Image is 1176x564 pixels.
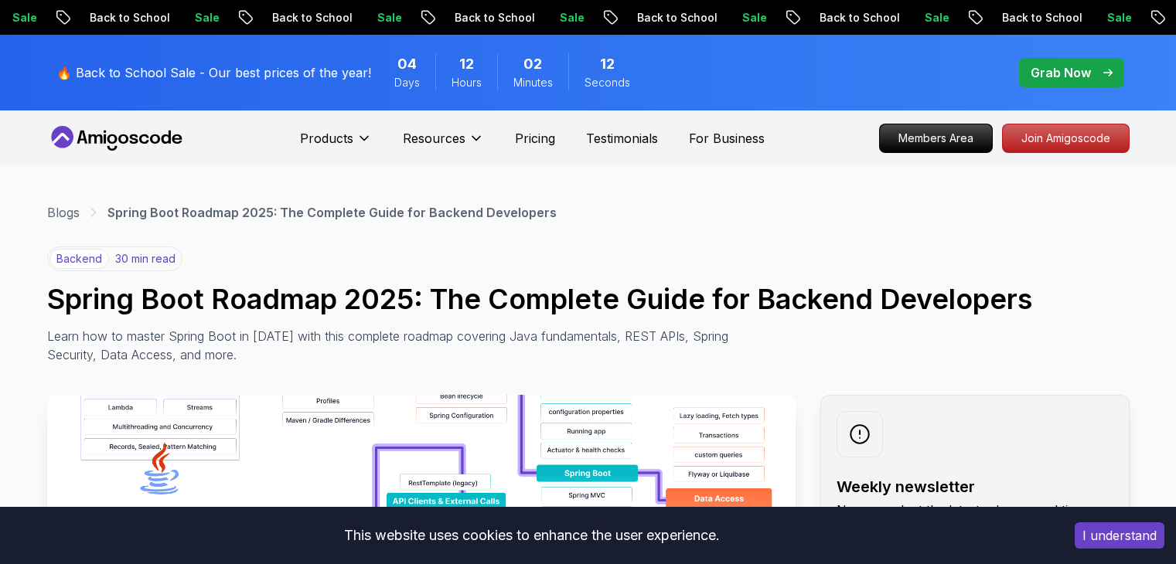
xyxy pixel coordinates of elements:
[912,10,961,25] p: Sale
[300,129,353,148] p: Products
[880,124,992,152] p: Members Area
[837,476,1113,498] h2: Weekly newsletter
[547,10,596,25] p: Sale
[107,203,557,222] p: Spring Boot Roadmap 2025: The Complete Guide for Backend Developers
[49,249,109,269] p: backend
[47,327,740,364] p: Learn how to master Spring Boot in [DATE] with this complete roadmap covering Java fundamentals, ...
[806,10,912,25] p: Back to School
[459,53,474,75] span: 12 Hours
[452,75,482,90] span: Hours
[403,129,465,148] p: Resources
[397,53,417,75] span: 4 Days
[182,10,231,25] p: Sale
[77,10,182,25] p: Back to School
[403,129,484,160] button: Resources
[47,203,80,222] a: Blogs
[300,129,372,160] button: Products
[689,129,765,148] a: For Business
[586,129,658,148] a: Testimonials
[600,53,615,75] span: 12 Seconds
[515,129,555,148] a: Pricing
[989,10,1094,25] p: Back to School
[1094,10,1144,25] p: Sale
[585,75,630,90] span: Seconds
[879,124,993,153] a: Members Area
[441,10,547,25] p: Back to School
[837,501,1113,556] p: No spam. Just the latest releases and tips, interesting articles, and exclusive interviews in you...
[12,518,1052,552] div: This website uses cookies to enhance the user experience.
[47,284,1130,314] h1: Spring Boot Roadmap 2025: The Complete Guide for Backend Developers
[364,10,414,25] p: Sale
[259,10,364,25] p: Back to School
[624,10,729,25] p: Back to School
[513,75,553,90] span: Minutes
[1002,124,1130,153] a: Join Amigoscode
[56,63,371,82] p: 🔥 Back to School Sale - Our best prices of the year!
[523,53,542,75] span: 2 Minutes
[394,75,420,90] span: Days
[1003,124,1129,152] p: Join Amigoscode
[115,251,176,267] p: 30 min read
[1031,63,1091,82] p: Grab Now
[729,10,779,25] p: Sale
[1075,522,1164,549] button: Accept cookies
